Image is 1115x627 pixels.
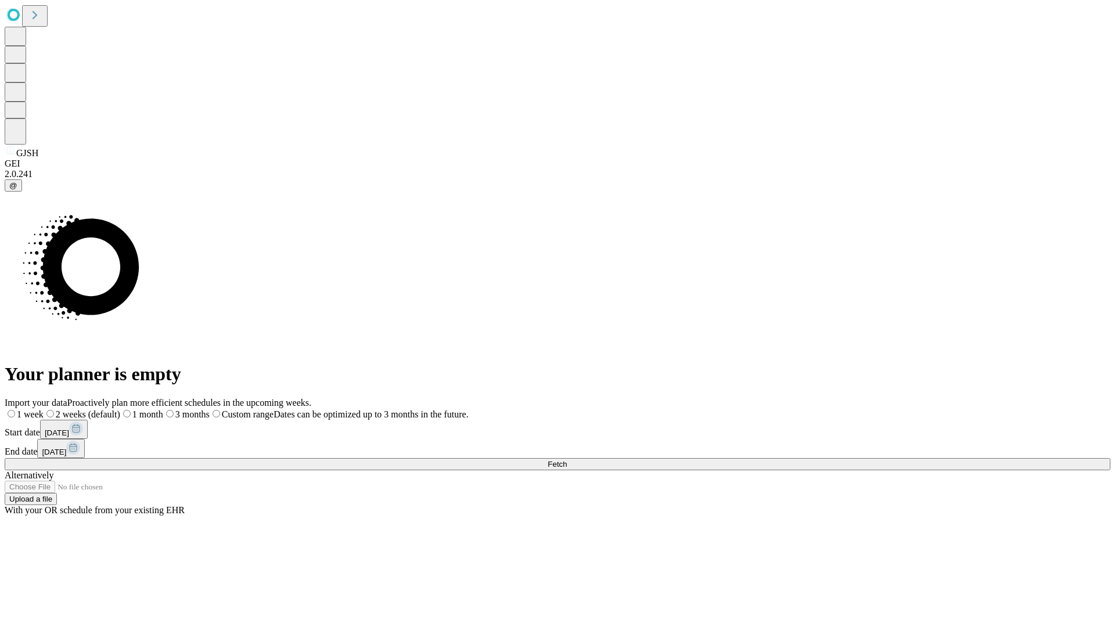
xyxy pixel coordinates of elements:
input: 1 month [123,410,131,417]
span: [DATE] [45,428,69,437]
input: 1 week [8,410,15,417]
span: 3 months [175,409,210,419]
button: Fetch [5,458,1110,470]
span: [DATE] [42,448,66,456]
span: GJSH [16,148,38,158]
span: Dates can be optimized up to 3 months in the future. [274,409,468,419]
span: 2 weeks (default) [56,409,120,419]
div: GEI [5,158,1110,169]
div: Start date [5,420,1110,439]
span: Fetch [548,460,567,469]
span: Import your data [5,398,67,408]
input: 3 months [166,410,174,417]
span: Alternatively [5,470,53,480]
div: End date [5,439,1110,458]
span: @ [9,181,17,190]
button: @ [5,179,22,192]
input: Custom rangeDates can be optimized up to 3 months in the future. [213,410,220,417]
span: Proactively plan more efficient schedules in the upcoming weeks. [67,398,311,408]
button: [DATE] [40,420,88,439]
button: Upload a file [5,493,57,505]
span: With your OR schedule from your existing EHR [5,505,185,515]
span: 1 week [17,409,44,419]
h1: Your planner is empty [5,363,1110,385]
div: 2.0.241 [5,169,1110,179]
span: 1 month [132,409,163,419]
button: [DATE] [37,439,85,458]
input: 2 weeks (default) [46,410,54,417]
span: Custom range [222,409,274,419]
